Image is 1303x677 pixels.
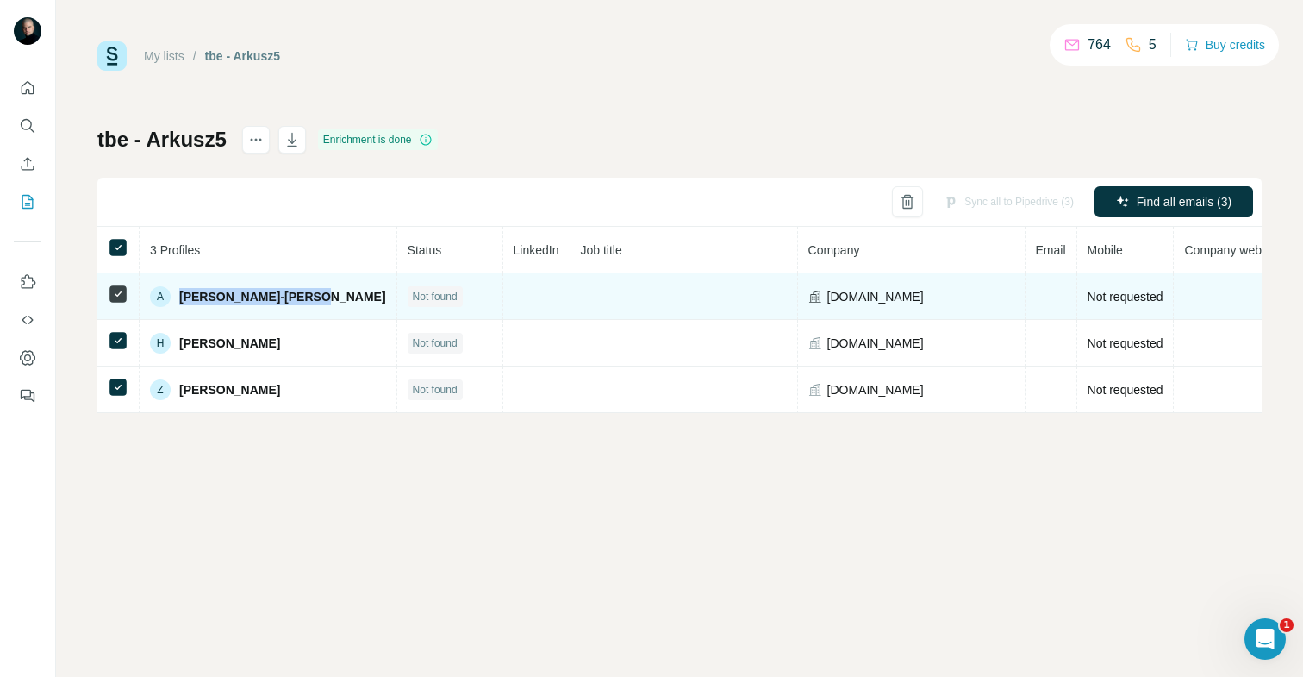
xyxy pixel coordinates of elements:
button: Quick start [14,72,41,103]
span: [DOMAIN_NAME] [827,381,924,398]
img: Surfe Logo [97,41,127,71]
button: Use Surfe API [14,304,41,335]
span: [DOMAIN_NAME] [827,288,924,305]
span: Email [1036,243,1066,257]
button: Find all emails (3) [1094,186,1253,217]
span: [PERSON_NAME] [179,381,280,398]
span: 1 [1280,618,1294,632]
span: Find all emails (3) [1137,193,1231,210]
button: My lists [14,186,41,217]
span: Not found [413,289,458,304]
span: 3 Profiles [150,243,200,257]
span: Not found [413,335,458,351]
span: Company [808,243,860,257]
p: 5 [1149,34,1156,55]
li: / [193,47,196,65]
div: Z [150,379,171,400]
span: [DOMAIN_NAME] [827,335,924,352]
span: Mobile [1088,243,1123,257]
div: H [150,333,171,354]
div: A [150,286,171,307]
img: Avatar [14,17,41,45]
span: Not requested [1088,383,1163,397]
iframe: Intercom live chat [1244,618,1286,660]
span: [PERSON_NAME] [179,335,280,352]
p: 764 [1088,34,1111,55]
span: LinkedIn [514,243,559,257]
button: Buy credits [1185,33,1265,57]
span: [PERSON_NAME]-[PERSON_NAME] [179,288,386,305]
span: Not found [413,382,458,398]
span: Status [408,243,442,257]
button: actions [242,126,270,154]
span: Job title [581,243,622,257]
div: Enrichment is done [318,129,438,150]
button: Search [14,110,41,141]
h1: tbe - Arkusz5 [97,126,227,154]
button: Dashboard [14,342,41,373]
div: tbe - Arkusz5 [205,47,280,65]
button: Enrich CSV [14,148,41,179]
span: Not requested [1088,336,1163,350]
button: Use Surfe on LinkedIn [14,266,41,298]
span: Not requested [1088,290,1163,304]
button: Feedback [14,380,41,411]
span: Company website [1184,243,1280,257]
a: My lists [144,49,184,63]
